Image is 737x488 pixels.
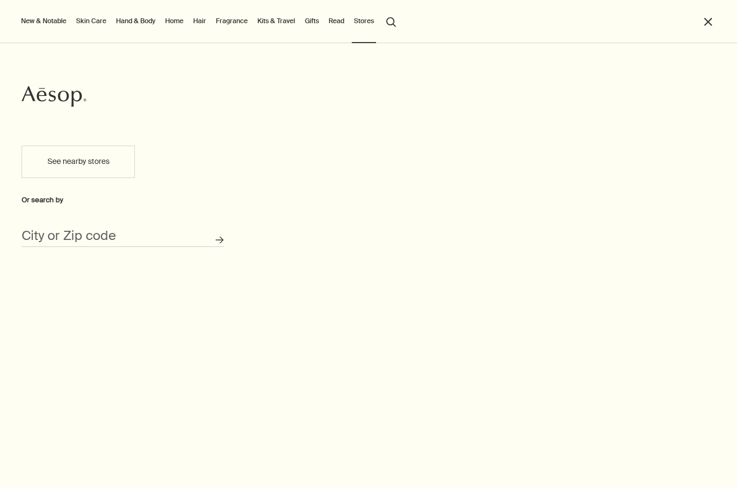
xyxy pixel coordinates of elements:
svg: Aesop [22,86,86,107]
a: Kits & Travel [255,15,297,28]
button: New & Notable [19,15,69,28]
a: Gifts [303,15,321,28]
a: Hand & Body [114,15,158,28]
a: Skin Care [74,15,108,28]
a: Hair [191,15,208,28]
div: Or search by [22,194,224,206]
button: Open search [381,11,401,31]
a: Home [163,15,186,28]
a: Read [326,15,346,28]
button: See nearby stores [22,146,135,178]
a: Fragrance [214,15,250,28]
button: Stores [352,15,376,28]
button: Close the Menu [702,16,714,28]
a: Aesop [22,86,86,110]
